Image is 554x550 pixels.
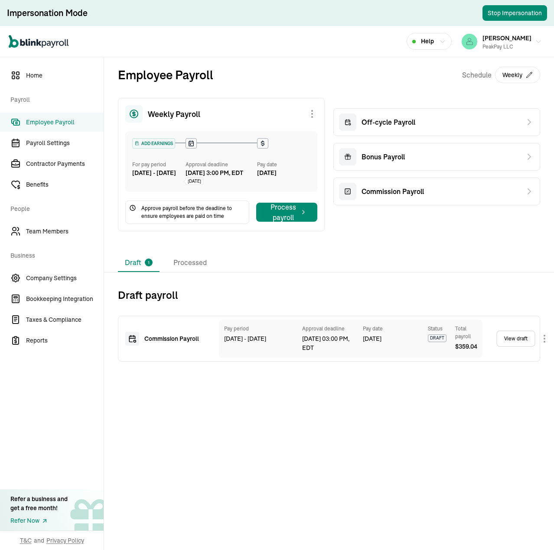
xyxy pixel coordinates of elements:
[224,325,293,333] div: Pay period
[302,334,354,353] div: [DATE] 03:00 PM, EDT
[407,33,452,50] button: Help
[421,37,434,46] span: Help
[118,288,540,302] h2: Draft payroll
[148,259,150,266] span: 1
[10,196,98,220] span: People
[455,325,477,340] div: Total payroll
[362,117,415,127] span: Off-cycle Payroll
[20,536,32,545] span: T&C
[455,342,477,351] span: $ 359.04
[26,315,104,324] span: Taxes & Compliance
[133,139,175,148] div: ADD EARNINGS
[496,330,535,347] a: View draft
[186,161,253,168] div: Approval deadline
[141,204,245,220] span: Approve payroll before the deadline to ensure employees are paid on time
[495,67,540,83] button: Weekly
[132,168,186,178] div: [DATE] - [DATE]
[267,202,307,223] div: Process payroll
[132,161,186,168] div: For pay period
[362,186,424,197] span: Commission Payroll
[224,334,293,343] div: [DATE] - [DATE]
[482,5,547,21] button: Stop Impersonation
[26,227,104,236] span: Team Members
[7,7,88,19] div: Impersonation Mode
[257,161,310,168] div: Pay date
[257,168,310,178] div: [DATE]
[26,274,104,283] span: Company Settings
[188,178,201,184] span: [DATE]
[511,508,554,550] div: Chat Widget
[428,334,446,342] span: DRAFT
[10,495,68,513] div: Refer a business and get a free month!
[511,508,554,550] iframe: To enrich screen reader interactions, please activate Accessibility in Grammarly extension settings
[166,254,214,272] li: Processed
[26,294,104,304] span: Bookkeeping Integration
[10,516,68,525] a: Refer Now
[482,34,531,42] span: [PERSON_NAME]
[363,334,419,343] div: [DATE]
[302,325,354,333] div: Approval deadline
[26,71,104,80] span: Home
[186,168,243,178] div: [DATE] 3:00 PM, EDT
[462,66,540,84] div: Schedule
[46,536,84,545] span: Privacy Policy
[26,159,104,168] span: Contractor Payments
[482,43,531,51] div: PeakPay LLC
[362,152,405,162] span: Bonus Payroll
[458,31,545,52] button: [PERSON_NAME]PeakPay LLC
[256,203,317,222] button: Process payroll
[428,325,446,333] div: Status
[10,243,98,267] span: Business
[26,118,104,127] span: Employee Payroll
[148,108,200,120] span: Weekly Payroll
[9,29,68,54] nav: Global
[26,139,104,148] span: Payroll Settings
[144,334,205,343] div: Commission Payroll
[10,87,98,111] span: Payroll
[363,325,419,333] div: Pay date
[26,336,104,345] span: Reports
[118,66,213,84] h2: Employee Payroll
[118,254,160,272] li: Draft
[26,180,104,189] span: Benefits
